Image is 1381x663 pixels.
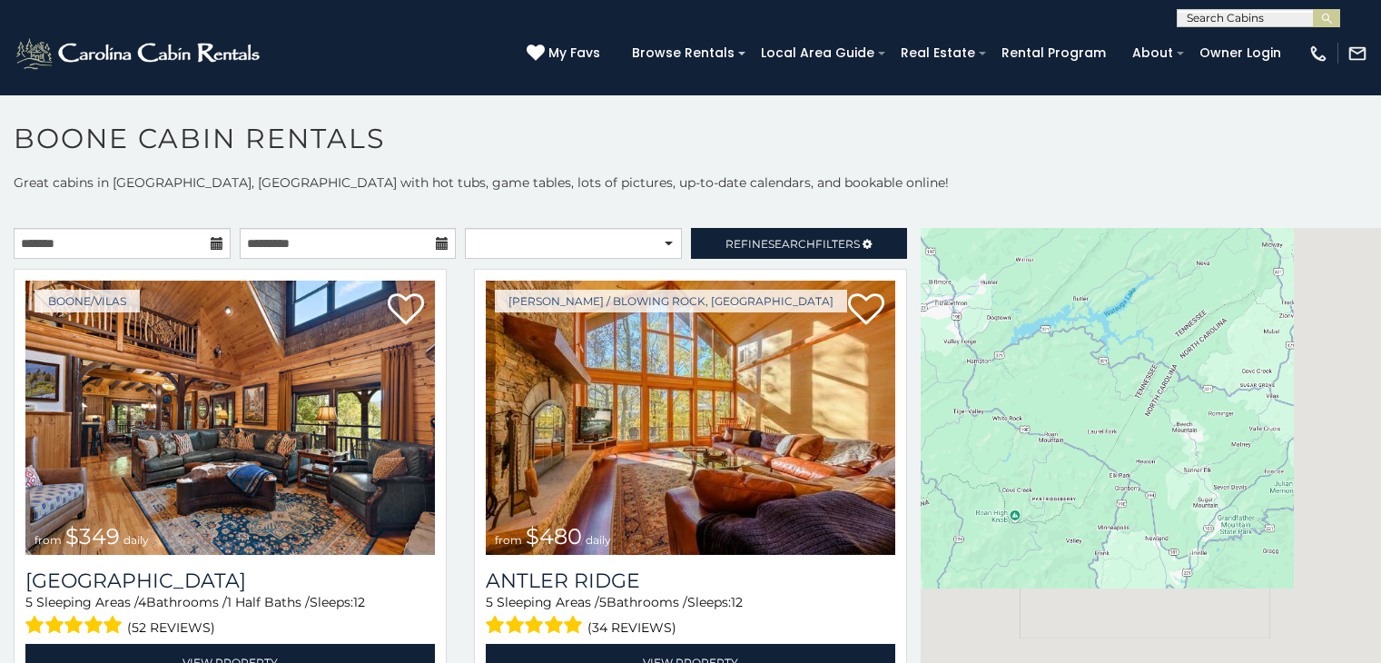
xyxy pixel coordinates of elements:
a: My Favs [527,44,605,64]
span: from [35,533,62,547]
a: Owner Login [1190,39,1290,67]
a: Rental Program [992,39,1115,67]
span: 1 Half Baths / [227,594,310,610]
div: Sleeping Areas / Bathrooms / Sleeps: [486,593,895,639]
a: [GEOGRAPHIC_DATA] [25,569,435,593]
a: Real Estate [892,39,984,67]
a: RefineSearchFilters [691,228,908,259]
span: (34 reviews) [587,616,676,639]
a: from $349 daily [25,281,435,555]
span: Refine Filters [725,237,860,251]
img: White-1-2.png [14,35,265,72]
a: Local Area Guide [752,39,883,67]
span: $349 [65,523,120,549]
span: daily [123,533,149,547]
span: daily [586,533,611,547]
span: 5 [486,594,493,610]
span: from [495,533,522,547]
span: $480 [526,523,582,549]
a: Boone/Vilas [35,290,140,312]
span: 4 [138,594,146,610]
a: [PERSON_NAME] / Blowing Rock, [GEOGRAPHIC_DATA] [495,290,847,312]
a: Browse Rentals [623,39,744,67]
span: 5 [25,594,33,610]
a: Add to favorites [388,292,424,330]
a: About [1123,39,1182,67]
h3: Diamond Creek Lodge [25,569,435,593]
div: Sleeping Areas / Bathrooms / Sleeps: [25,593,435,639]
img: phone-regular-white.png [1308,44,1328,64]
a: from $480 daily [486,281,895,555]
span: My Favs [548,44,600,63]
img: mail-regular-white.png [1347,44,1367,64]
a: Add to favorites [848,292,884,330]
img: 1759438208_thumbnail.jpeg [25,281,435,555]
span: 12 [353,594,365,610]
span: 5 [599,594,607,610]
span: Search [768,237,815,251]
a: Antler Ridge [486,569,895,593]
span: 12 [731,594,743,610]
span: (52 reviews) [127,616,215,639]
img: 1714397585_thumbnail.jpeg [486,281,895,555]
